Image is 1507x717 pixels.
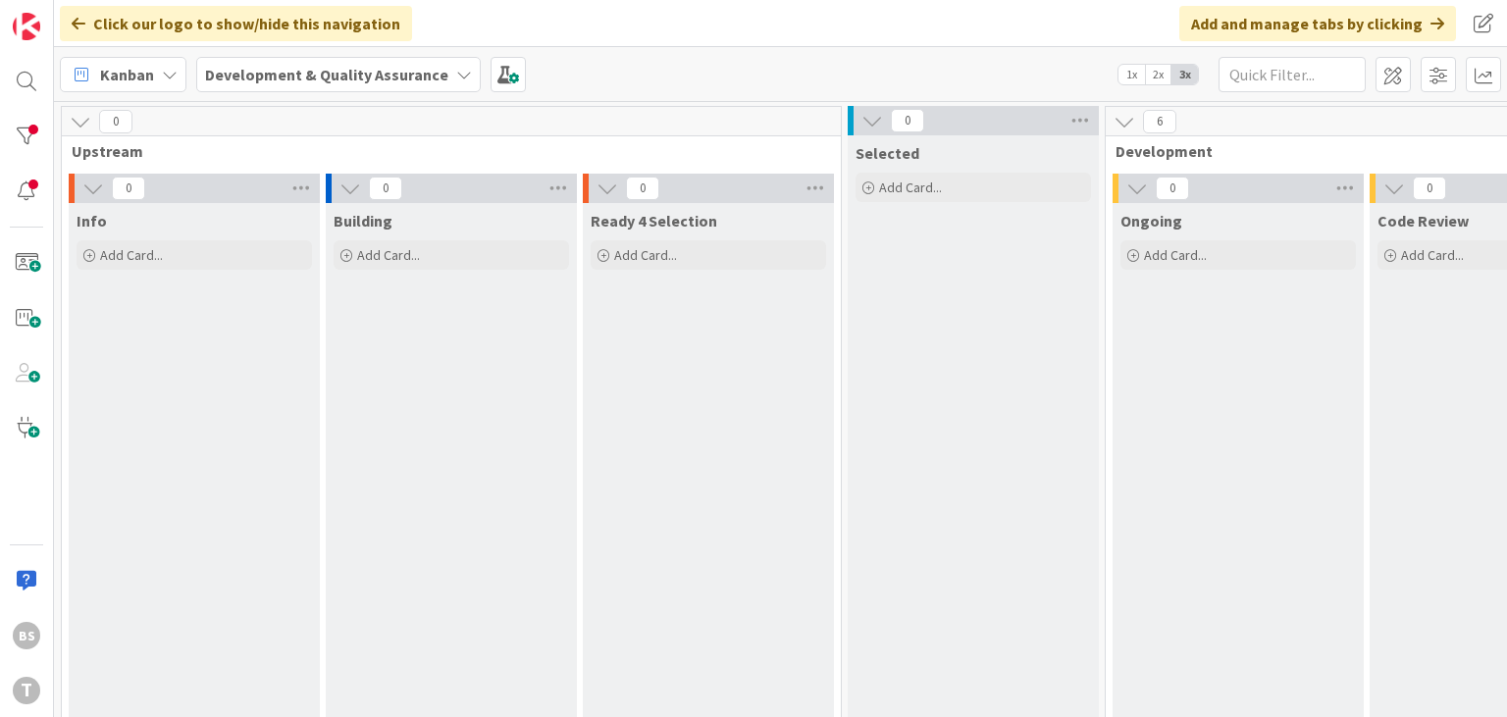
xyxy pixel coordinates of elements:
div: Add and manage tabs by clicking [1179,6,1456,41]
span: Add Card... [1144,246,1207,264]
span: 0 [626,177,659,200]
span: Code Review [1377,211,1469,230]
span: Selected [856,143,919,163]
span: Ongoing [1120,211,1182,230]
input: Quick Filter... [1219,57,1366,92]
span: 0 [369,177,402,200]
span: Ready 4 Selection [591,211,717,230]
span: Info [77,211,107,230]
span: 0 [112,177,145,200]
span: Add Card... [1401,246,1464,264]
span: Building [334,211,392,230]
span: 6 [1143,110,1176,133]
span: 1x [1118,65,1145,84]
span: 0 [99,110,132,133]
span: Add Card... [357,246,420,264]
span: 2x [1145,65,1171,84]
span: Add Card... [100,246,163,264]
span: Kanban [100,63,154,86]
div: BS [13,622,40,649]
span: 0 [1156,177,1189,200]
span: Upstream [72,141,816,161]
b: Development & Quality Assurance [205,65,448,84]
span: Add Card... [614,246,677,264]
div: T [13,677,40,704]
div: Click our logo to show/hide this navigation [60,6,412,41]
span: 0 [1413,177,1446,200]
span: 0 [891,109,924,132]
span: Add Card... [879,179,942,196]
img: Visit kanbanzone.com [13,13,40,40]
span: 3x [1171,65,1198,84]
